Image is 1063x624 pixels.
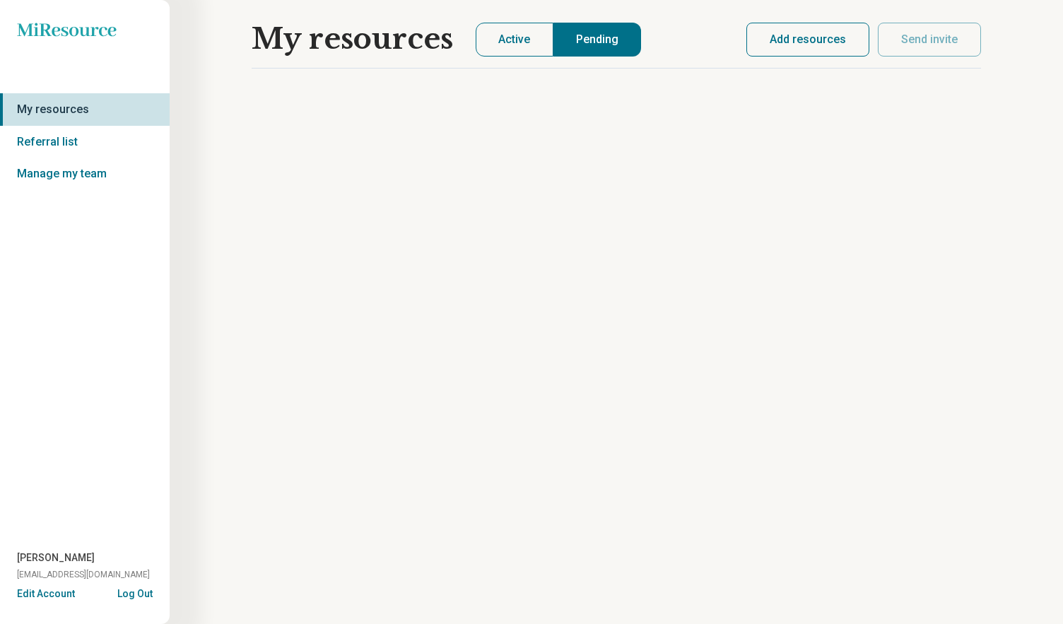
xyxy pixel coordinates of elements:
[553,23,642,57] button: Pending
[746,23,869,57] button: Add resources
[17,568,150,581] span: [EMAIL_ADDRESS][DOMAIN_NAME]
[17,587,75,601] button: Edit Account
[17,551,95,565] span: [PERSON_NAME]
[476,23,553,57] button: Active
[252,23,453,57] h1: My resources
[117,587,153,598] button: Log Out
[878,23,981,57] button: Send invite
